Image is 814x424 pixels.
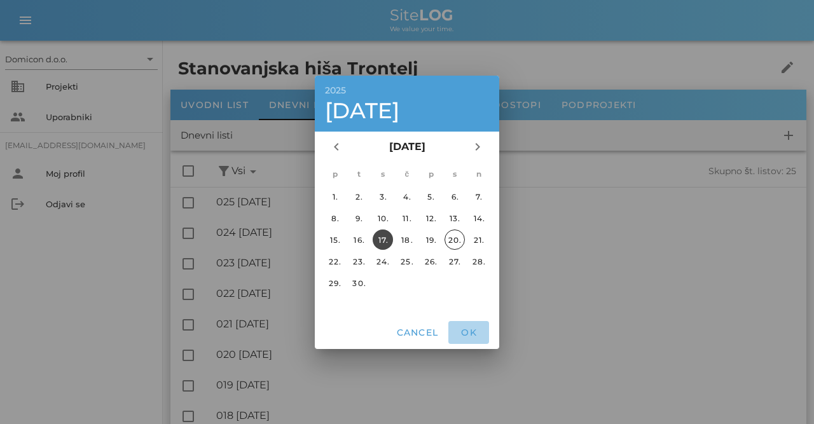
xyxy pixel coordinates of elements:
button: 3. [373,186,393,207]
div: 20. [445,235,464,244]
div: 2. [349,191,369,201]
button: 20. [445,229,465,250]
button: 1. [325,186,345,207]
button: 6. [445,186,465,207]
span: OK [453,327,484,338]
button: 8. [325,208,345,228]
th: n [467,163,490,185]
div: 8. [325,213,345,222]
div: 2025 [325,86,489,95]
button: 17. [373,229,393,250]
div: 14. [469,213,489,222]
div: 19. [421,235,441,244]
div: 28. [469,256,489,266]
div: 1. [325,191,345,201]
div: 16. [349,235,369,244]
div: 9. [349,213,369,222]
div: 5. [421,191,441,201]
button: 26. [421,251,441,271]
button: 21. [469,229,489,250]
button: 12. [421,208,441,228]
div: 12. [421,213,441,222]
div: 30. [349,278,369,287]
button: 16. [349,229,369,250]
div: 13. [445,213,465,222]
button: 7. [469,186,489,207]
i: chevron_right [470,139,485,154]
div: 6. [445,191,465,201]
button: 27. [445,251,465,271]
th: s [371,163,394,185]
div: 18. [397,235,417,244]
i: chevron_left [329,139,344,154]
div: 24. [373,256,393,266]
button: 2. [349,186,369,207]
div: 21. [469,235,489,244]
button: 24. [373,251,393,271]
iframe: Chat Widget [632,287,814,424]
div: 25. [397,256,417,266]
div: 15. [325,235,345,244]
button: 22. [325,251,345,271]
div: 3. [373,191,393,201]
button: [DATE] [384,134,431,160]
button: 30. [349,273,369,293]
div: [DATE] [325,100,489,121]
div: 10. [373,213,393,222]
button: 15. [325,229,345,250]
button: Cancel [390,321,443,344]
div: 22. [325,256,345,266]
button: 11. [397,208,417,228]
div: 17. [373,235,393,244]
span: Cancel [396,327,438,338]
button: Prejšnji mesec [325,135,348,158]
button: OK [448,321,489,344]
button: 14. [469,208,489,228]
button: 5. [421,186,441,207]
div: 11. [397,213,417,222]
th: p [324,163,347,185]
button: 19. [421,229,441,250]
th: č [396,163,418,185]
div: 29. [325,278,345,287]
button: 23. [349,251,369,271]
button: 9. [349,208,369,228]
div: Pripomoček za klepet [632,287,814,424]
button: 25. [397,251,417,271]
div: 26. [421,256,441,266]
th: p [420,163,443,185]
button: 18. [397,229,417,250]
th: t [348,163,371,185]
div: 7. [469,191,489,201]
button: 13. [445,208,465,228]
th: s [444,163,467,185]
button: 29. [325,273,345,293]
button: Naslednji mesec [466,135,489,158]
button: 10. [373,208,393,228]
div: 4. [397,191,417,201]
button: 4. [397,186,417,207]
button: 28. [469,251,489,271]
div: 27. [445,256,465,266]
div: 23. [349,256,369,266]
